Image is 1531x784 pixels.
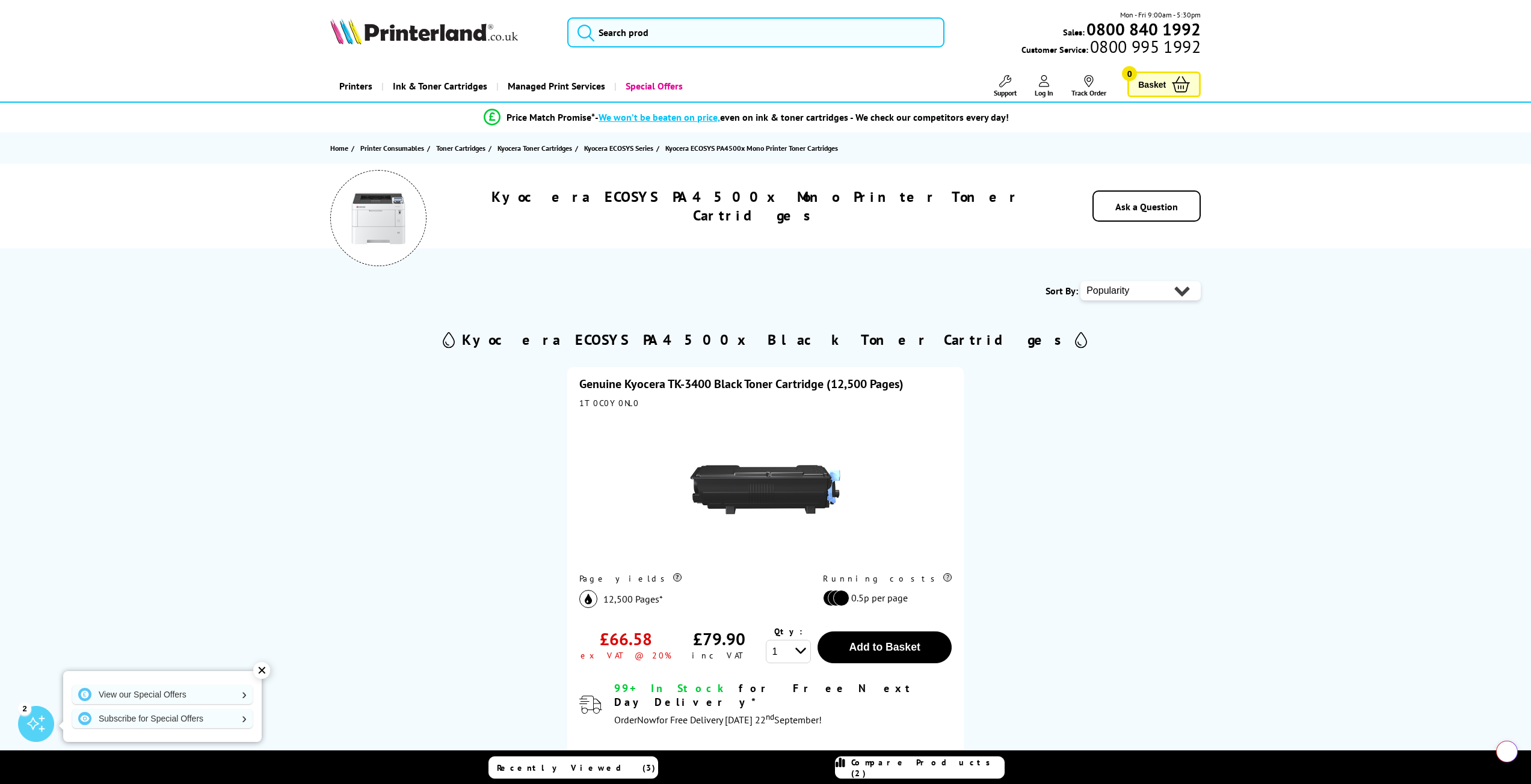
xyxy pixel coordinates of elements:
[253,662,270,679] div: ✕
[1138,76,1166,93] span: Basket
[1021,41,1201,55] span: Customer Service:
[614,681,917,709] span: for Free Next Day Delivery*
[603,593,663,605] span: 12,500 Pages*
[497,142,572,154] span: Kyocera Toner Cartridges
[330,142,351,154] a: Home
[595,111,1009,123] div: - even on ink & toner cartridges - We check our competitors every day!
[579,398,952,409] div: 1T0C0Y0NL0
[766,711,774,722] sup: nd
[497,762,656,773] span: Recently Viewed (3)
[330,18,518,44] img: Printerland Logo
[291,107,1203,128] li: modal_Promise
[381,71,496,102] a: Ink & Toner Cartridges
[614,714,822,726] span: Order for Free Delivery [DATE] 22 September!
[393,71,487,102] span: Ink & Toner Cartridges
[851,757,1004,779] span: Compare Products (2)
[1063,26,1085,38] span: Sales:
[567,17,945,47] input: Search prod
[1086,18,1201,40] b: 0800 840 1992
[614,71,692,102] a: Special Offers
[330,18,552,47] a: Printerland Logo
[891,740,952,763] button: view more
[584,142,653,154] span: Kyocera ECOSYS Series
[1035,75,1053,97] a: Log In
[823,590,946,606] li: 0.5p per page
[581,650,671,661] div: ex VAT @ 20%
[1115,201,1178,213] a: Ask a Question
[1120,9,1201,20] span: Mon - Fri 9:00am - 5:30pm
[849,641,920,653] span: Add to Basket
[1122,66,1137,81] span: 0
[507,111,595,123] span: Price Match Promise*
[488,756,658,779] a: Recently Viewed (3)
[690,415,840,565] img: Kyocera TK-3400 Black Toner Cartridge (12,500 Pages)
[462,187,1049,225] h1: Kyocera ECOSYS PA4500x Mono Printer Toner Cartridges
[614,681,729,695] span: 99+ In Stock
[18,702,31,715] div: 2
[600,628,652,650] div: £66.58
[1085,23,1201,35] a: 0800 840 1992
[823,573,952,584] div: Running costs
[1046,285,1078,297] span: Sort By:
[637,714,656,726] span: Now
[579,573,803,584] div: Page yields
[72,685,253,704] a: View our Special Offers
[692,650,747,661] div: inc VAT
[584,142,656,154] a: Kyocera ECOSYS Series
[1071,75,1106,97] a: Track Order
[348,188,408,248] img: Kyocera ECOSYS PA4500x Mono Printer Toner Cartridges
[1035,88,1053,97] span: Log In
[1088,41,1201,52] span: 0800 995 1992
[436,142,485,154] span: Toner Cartridges
[360,142,424,154] span: Printer Consumables
[497,142,575,154] a: Kyocera Toner Cartridges
[994,75,1017,97] a: Support
[496,71,614,102] a: Managed Print Services
[818,631,952,663] button: Add to Basket
[579,590,597,608] img: black_icon.svg
[1127,71,1201,97] a: Basket 0
[462,330,1069,349] h2: Kyocera ECOSYS PA4500x Black Toner Cartridges
[994,88,1017,97] span: Support
[360,142,427,154] a: Printer Consumables
[330,71,381,102] a: Printers
[579,376,904,392] a: Genuine Kyocera TK-3400 Black Toner Cartridge (12,500 Pages)
[835,756,1005,779] a: Compare Products (2)
[665,144,838,153] span: Kyocera ECOSYS PA4500x Mono Printer Toner Cartridges
[436,142,488,154] a: Toner Cartridges
[614,681,952,729] div: modal_delivery
[599,111,720,123] span: We won’t be beaten on price,
[693,628,745,650] div: £79.90
[774,626,802,637] span: Qty:
[72,709,253,728] a: Subscribe for Special Offers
